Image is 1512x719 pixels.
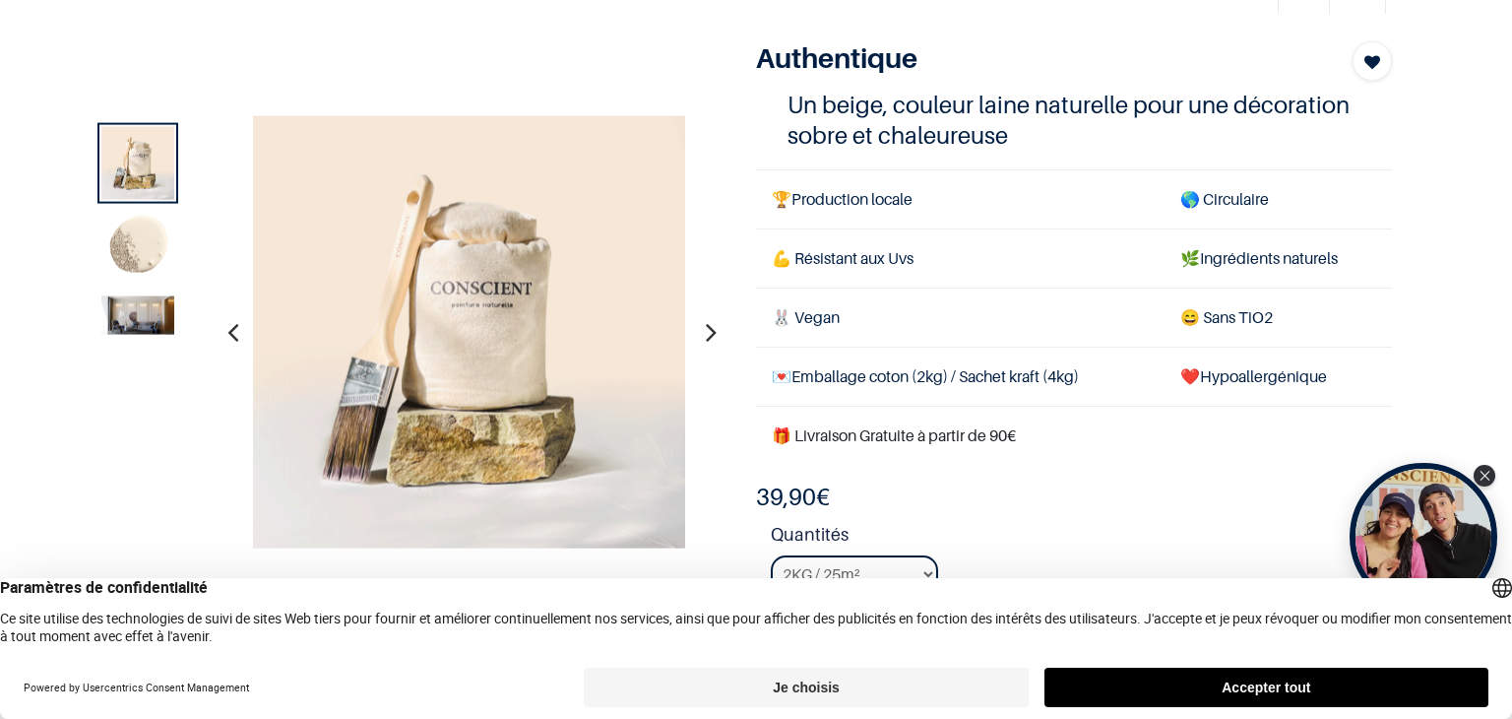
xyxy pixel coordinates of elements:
div: Open Tolstoy widget [1350,463,1497,611]
h4: Un beige, couleur laine naturelle pour une décoration sobre et chaleureuse [787,90,1360,151]
td: irculaire [1165,169,1392,229]
td: ans TiO2 [1165,288,1392,347]
span: 🌿 [1180,248,1200,268]
span: 🌎 C [1180,189,1214,209]
div: Tolstoy bubble widget [1350,463,1497,611]
b: € [756,483,830,511]
span: 🏆 [772,189,791,209]
span: 😄 S [1180,307,1212,327]
font: 🎁 Livraison Gratuite à partir de 90€ [772,425,1016,445]
td: Ingrédients naturels [1165,229,1392,288]
span: 39,90 [756,483,816,511]
span: 💌 [772,366,791,386]
img: Product image [101,212,174,285]
span: 💪 Résistant aux Uvs [772,248,913,268]
div: Open Tolstoy [1350,463,1497,611]
td: ❤️Hypoallergénique [1165,348,1392,407]
img: Product image [101,296,174,335]
img: Product image [253,115,686,549]
span: 🐰 Vegan [772,307,840,327]
td: Production locale [756,169,1165,229]
img: Product image [101,127,174,200]
span: Add to wishlist [1364,50,1380,74]
button: Open chat widget [17,17,76,76]
button: Add to wishlist [1353,41,1392,81]
h1: Authentique [756,41,1296,75]
div: Close Tolstoy widget [1474,465,1495,487]
strong: Quantités [771,521,1392,556]
td: Emballage coton (2kg) / Sachet kraft (4kg) [756,348,1165,407]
